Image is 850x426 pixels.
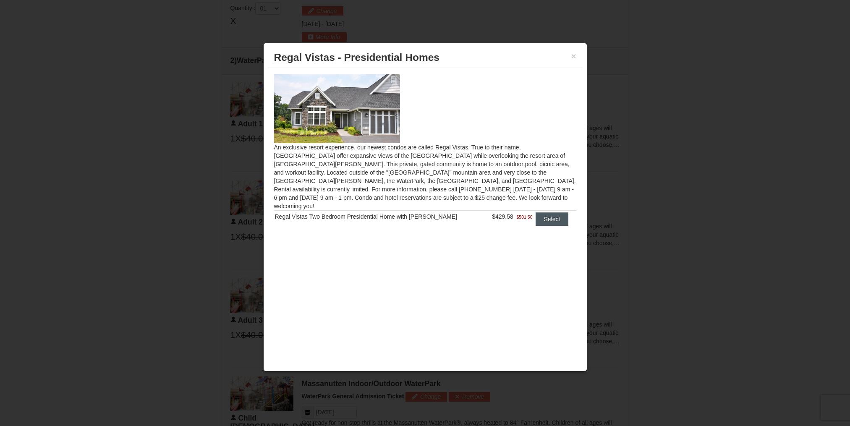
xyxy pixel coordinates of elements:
[268,68,583,243] div: An exclusive resort experience, our newest condos are called Regal Vistas. True to their name, [G...
[571,52,576,60] button: ×
[517,213,533,221] span: $501.50
[274,74,400,143] img: 19218991-1-902409a9.jpg
[274,52,439,63] span: Regal Vistas - Presidential Homes
[275,212,484,221] div: Regal Vistas Two Bedroom Presidential Home with [PERSON_NAME]
[492,213,513,220] span: $429.58
[536,212,569,226] button: Select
